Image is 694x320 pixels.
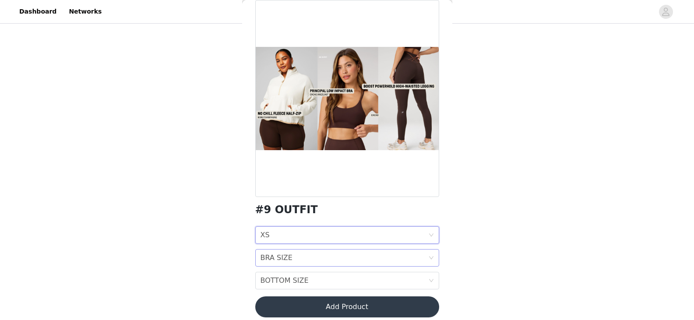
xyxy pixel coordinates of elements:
[63,2,107,21] a: Networks
[14,2,62,21] a: Dashboard
[261,227,270,243] div: XS
[662,5,670,19] div: avatar
[429,255,434,261] i: icon: down
[261,272,309,289] div: BOTTOM SIZE
[255,296,439,317] button: Add Product
[261,250,292,266] div: BRA SIZE
[255,204,318,216] h1: #9 OUTFIT
[429,232,434,239] i: icon: down
[429,278,434,284] i: icon: down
